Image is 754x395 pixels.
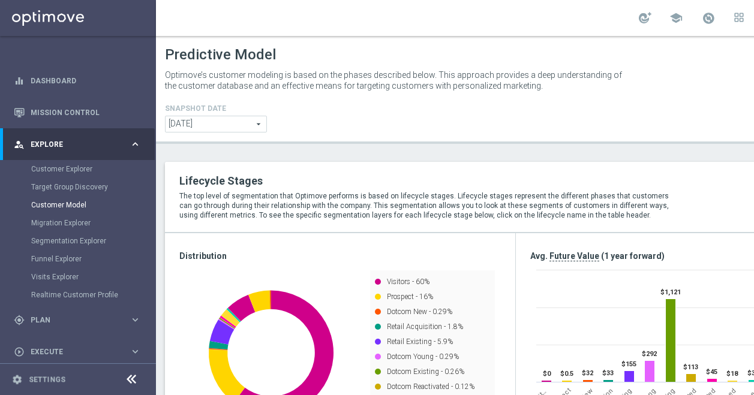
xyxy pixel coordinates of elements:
a: Realtime Customer Profile [31,290,125,300]
span: Avg. [530,251,548,261]
i: settings [12,374,23,385]
div: Dashboard [14,65,141,97]
text: Retail Acquisition - 1.8% [387,322,463,331]
span: Execute [31,348,130,355]
text: $33 [602,369,614,377]
text: $292 [642,350,657,358]
a: Dashboard [31,65,141,97]
div: Realtime Customer Profile [31,286,155,304]
text: Retail Existing - 5.9% [387,337,453,346]
button: play_circle_outline Execute keyboard_arrow_right [13,347,142,357]
text: $45 [706,368,717,376]
i: person_search [14,139,25,150]
div: Mission Control [14,97,141,128]
i: gps_fixed [14,315,25,325]
h3: Distribution [179,251,501,261]
span: Future Value [549,251,599,261]
i: keyboard_arrow_right [130,314,141,325]
div: Customer Explorer [31,160,155,178]
div: Visits Explorer [31,268,155,286]
text: $0.5 [560,370,573,378]
text: $18 [726,370,738,378]
a: Mission Control [31,97,141,128]
button: Mission Control [13,108,142,117]
h1: Predictive Model [165,46,276,64]
text: $155 [621,360,636,368]
i: play_circle_outline [14,346,25,357]
a: Segmentation Explorer [31,236,125,246]
i: keyboard_arrow_right [130,138,141,150]
button: gps_fixed Plan keyboard_arrow_right [13,315,142,325]
a: Settings [29,376,65,383]
text: Dotcom Existing - 0.26% [387,367,464,376]
i: keyboard_arrow_right [130,346,141,357]
div: Customer Model [31,196,155,214]
span: (1 year forward) [601,251,665,261]
div: Migration Explorer [31,214,155,232]
a: Customer Explorer [31,164,125,174]
h4: Snapshot Date [165,104,267,113]
button: person_search Explore keyboard_arrow_right [13,140,142,149]
span: Plan [31,316,130,324]
text: $1,121 [660,288,681,296]
span: Explore [31,141,130,148]
div: Target Group Discovery [31,178,155,196]
p: The top level of segmentation that Optimove performs is based on lifecycle stages. Lifecycle stag... [179,191,680,220]
a: Funnel Explorer [31,254,125,264]
div: Plan [14,315,130,325]
text: Dotcom Young - 0.29% [387,352,459,361]
span: school [669,11,683,25]
a: Target Group Discovery [31,182,125,192]
text: Visitors - 60% [387,278,429,286]
p: Optimove’s customer modeling is based on the phases described below. This approach provides a dee... [165,70,627,91]
text: $0 [543,370,551,378]
div: Segmentation Explorer [31,232,155,250]
text: $32 [582,369,593,377]
text: Prospect - 16% [387,293,433,301]
text: $113 [683,363,698,371]
text: Dotcom Reactivated - 0.12% [387,382,474,391]
a: Customer Model [31,200,125,210]
div: Execute [14,346,130,357]
div: Explore [14,139,130,150]
button: equalizer Dashboard [13,76,142,86]
i: equalizer [14,76,25,86]
h2: Lifecycle Stages [179,174,680,188]
a: Visits Explorer [31,272,125,282]
a: Migration Explorer [31,218,125,228]
text: Dotcom New - 0.29% [387,307,452,316]
div: Funnel Explorer [31,250,155,268]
